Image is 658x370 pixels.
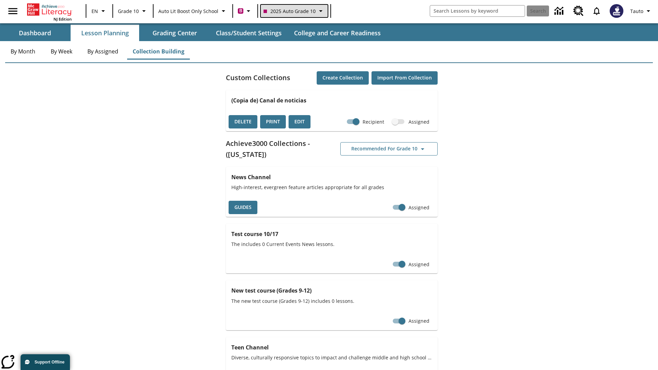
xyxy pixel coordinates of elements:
[317,71,369,85] button: Create Collection
[231,297,432,305] span: The new test course (Grades 9-12) includes 0 lessons.
[35,360,64,365] span: Support Offline
[289,115,310,128] button: Edit
[3,1,23,21] button: Open side menu
[21,354,70,370] button: Support Offline
[627,5,655,17] button: Profile/Settings
[226,138,332,160] h2: Achieve3000 Collections - ([US_STATE])
[1,25,69,41] button: Dashboard
[231,172,432,182] h3: News Channel
[264,8,316,15] span: 2025 Auto Grade 10
[569,2,588,20] a: Resource Center, Will open in new tab
[363,118,384,125] span: Recipient
[588,2,606,20] a: Notifications
[92,8,98,15] span: EN
[210,25,287,41] button: Class/Student Settings
[229,201,257,214] button: Guides
[226,72,290,83] h2: Custom Collections
[606,2,627,20] button: Select a new avatar
[5,43,41,60] button: By Month
[231,354,432,361] span: Diverse, culturally responsive topics to impact and challenge middle and high school students
[53,16,72,22] span: NJ Edition
[231,96,432,105] h3: (Copia de) Canal de noticias
[610,4,623,18] img: Avatar
[231,286,432,295] h3: New test course (Grades 9-12)
[409,204,429,211] span: Assigned
[158,8,218,15] span: Auto Lit Boost only School
[231,343,432,352] h3: Teen Channel
[340,142,438,156] button: Recommended for Grade 10
[239,7,242,15] span: B
[229,115,257,128] button: Delete
[127,43,190,60] button: Collection Building
[231,229,432,239] h3: Test course 10/17
[115,5,151,17] button: Grade: Grade 10, Select a grade
[71,25,139,41] button: Lesson Planning
[235,5,255,17] button: Boost Class color is violet red. Change class color
[44,43,78,60] button: By Week
[371,71,438,85] button: Import from Collection
[82,43,124,60] button: By Assigned
[409,261,429,268] span: Assigned
[260,4,328,18] button: Class: 2025 Auto Grade 10, Select your class
[630,8,643,15] span: Tauto
[141,25,209,41] button: Grading Center
[430,5,525,16] input: search field
[231,184,432,191] span: High-interest, evergreen feature articles appropriate for all grades
[409,118,429,125] span: Assigned
[409,317,429,324] span: Assigned
[27,2,72,22] div: Home
[231,241,432,248] span: The includes 0 Current Events News lessons.
[260,115,286,128] button: Print, will open in a new window
[550,2,569,21] a: Data Center
[27,3,72,16] a: Home
[156,5,230,17] button: School: Auto Lit Boost only School, Select your school
[289,25,386,41] button: College and Career Readiness
[118,8,139,15] span: Grade 10
[88,5,110,17] button: Language: EN, Select a language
